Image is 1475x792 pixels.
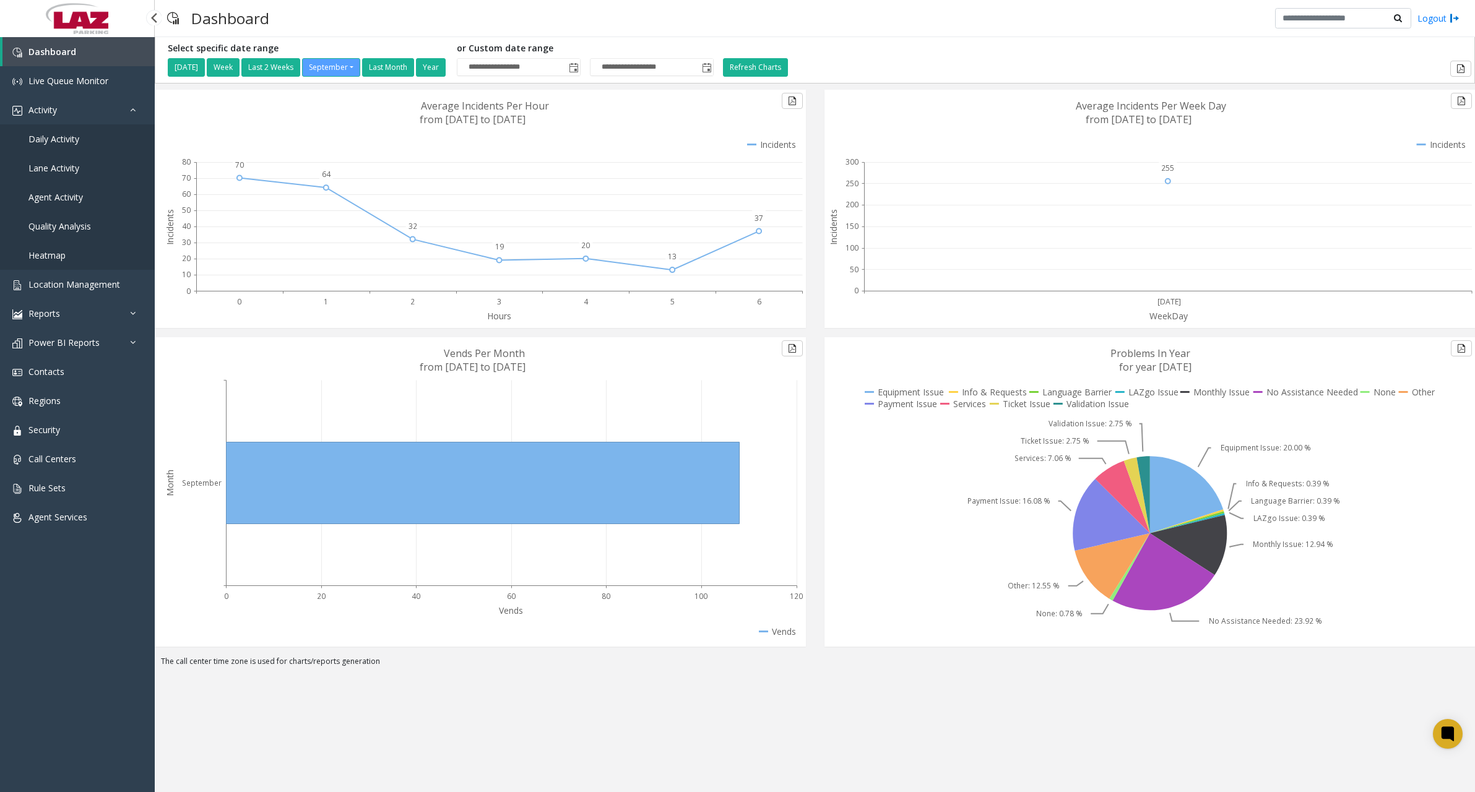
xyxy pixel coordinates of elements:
text: 37 [755,213,763,223]
text: 0 [237,296,241,307]
span: Heatmap [28,249,66,261]
button: [DATE] [168,58,205,77]
text: Ticket Issue: 2.75 % [1021,436,1089,446]
text: 3 [497,296,501,307]
text: 300 [846,157,859,167]
text: Equipment Issue: 20.00 % [1221,442,1311,453]
text: Language Barrier: 0.39 % [1251,496,1340,506]
text: Average Incidents Per Week Day [1076,99,1226,113]
h5: or Custom date range [457,43,714,54]
img: pageIcon [167,3,179,33]
text: 1 [324,296,328,307]
span: Lane Activity [28,162,79,174]
span: Quality Analysis [28,220,91,232]
text: 30 [182,237,191,247]
text: Monthly Issue: 12.94 % [1253,539,1333,549]
button: Last Month [362,58,414,77]
span: Activity [28,104,57,116]
text: 100 [694,591,707,601]
text: 5 [670,296,675,307]
span: Regions [28,395,61,407]
text: No Assistance Needed: 23.92 % [1209,616,1322,626]
img: 'icon' [12,280,22,290]
text: from [DATE] to [DATE] [420,113,526,126]
img: 'icon' [12,77,22,87]
text: 32 [409,221,417,231]
button: Export to pdf [1450,61,1471,77]
text: Incidents [828,209,839,245]
text: Vends [499,605,523,616]
img: 'icon' [12,338,22,348]
img: 'icon' [12,397,22,407]
text: 50 [182,205,191,215]
text: 80 [602,591,610,601]
text: 0 [224,591,228,601]
span: Rule Sets [28,482,66,494]
text: None: 0.78 % [1036,608,1082,619]
button: Refresh Charts [723,58,788,77]
h3: Dashboard [185,3,275,33]
button: Export to pdf [1451,93,1472,109]
text: 255 [1161,163,1174,173]
text: 4 [584,296,589,307]
text: Payment Issue: 16.08 % [967,496,1050,506]
text: 60 [507,591,516,601]
button: Week [207,58,240,77]
text: 20 [581,240,590,251]
text: 200 [846,200,859,210]
span: Call Centers [28,453,76,465]
img: 'icon' [12,106,22,116]
span: Live Queue Monitor [28,75,108,87]
button: Year [416,58,446,77]
text: [DATE] [1157,296,1181,307]
img: 'icon' [12,513,22,523]
span: Agent Services [28,511,87,523]
text: 2 [410,296,415,307]
text: 40 [412,591,420,601]
span: Location Management [28,278,120,290]
text: Hours [487,310,511,322]
text: from [DATE] to [DATE] [1086,113,1192,126]
text: 20 [182,253,191,264]
img: 'icon' [12,426,22,436]
button: Export to pdf [782,93,803,109]
text: Month [164,470,176,496]
text: Info & Requests: 0.39 % [1246,478,1330,489]
text: 80 [182,157,191,167]
text: 250 [846,178,859,189]
text: 6 [757,296,761,307]
text: 120 [790,591,803,601]
h5: Select specific date range [168,43,448,54]
span: Daily Activity [28,133,79,145]
span: Power BI Reports [28,337,100,348]
text: Other: 12.55 % [1008,580,1060,591]
text: Average Incidents Per Hour [421,99,549,113]
text: 60 [182,189,191,199]
text: Problems In Year [1110,346,1190,360]
img: logout [1450,12,1460,25]
text: 64 [322,169,331,179]
text: 70 [235,160,244,170]
text: 20 [317,591,326,601]
text: September [182,478,222,488]
img: 'icon' [12,48,22,58]
text: 10 [182,269,191,280]
img: 'icon' [12,309,22,319]
text: 150 [846,221,859,231]
text: WeekDay [1149,310,1188,322]
img: 'icon' [12,484,22,494]
a: Dashboard [2,37,155,66]
div: The call center time zone is used for charts/reports generation [155,656,1475,673]
span: Dashboard [28,46,76,58]
span: Contacts [28,366,64,377]
img: 'icon' [12,368,22,377]
span: Agent Activity [28,191,83,203]
text: 0 [854,286,859,296]
span: Toggle popup [566,59,580,76]
button: Export to pdf [782,340,803,356]
text: Vends Per Month [444,346,525,360]
button: Last 2 Weeks [241,58,300,77]
span: Security [28,424,60,436]
text: 0 [186,286,191,296]
text: 70 [182,173,191,183]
